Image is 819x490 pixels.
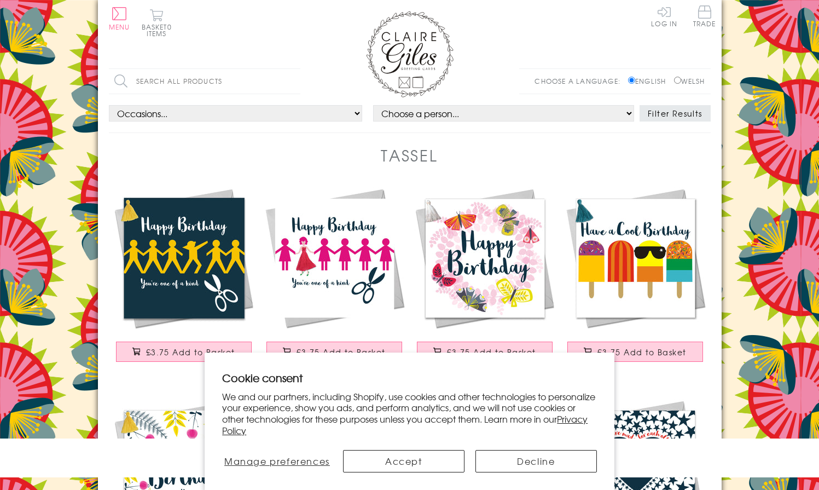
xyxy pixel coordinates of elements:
[693,5,716,29] a: Trade
[560,183,711,373] a: Birthday Card, Ice Lollies, Cool Birthday, Embellished with a colourful tassel £3.75 Add to Basket
[109,183,259,373] a: Birthday Card, Dab Man, One of a Kind, Embellished with a colourful tassel £3.75 Add to Basket
[628,77,635,84] input: English
[674,76,705,86] label: Welsh
[410,183,560,333] img: Birthday Card, Butterfly Wreath, Embellished with a colourful tassel
[628,76,671,86] label: English
[109,69,300,94] input: Search all products
[109,22,130,32] span: Menu
[266,342,402,362] button: £3.75 Add to Basket
[146,347,235,358] span: £3.75 Add to Basket
[567,342,703,362] button: £3.75 Add to Basket
[366,11,454,97] img: Claire Giles Greetings Cards
[116,342,252,362] button: £3.75 Add to Basket
[475,450,597,472] button: Decline
[651,5,677,27] a: Log In
[222,391,597,436] p: We and our partners, including Shopify, use cookies and other technologies to personalize your ex...
[410,183,560,373] a: Birthday Card, Butterfly Wreath, Embellished with a colourful tassel £3.75 Add to Basket
[674,77,681,84] input: Welsh
[417,342,553,362] button: £3.75 Add to Basket
[535,76,626,86] p: Choose a language:
[289,69,300,94] input: Search
[142,9,172,37] button: Basket0 items
[560,183,711,333] img: Birthday Card, Ice Lollies, Cool Birthday, Embellished with a colourful tassel
[109,7,130,30] button: Menu
[381,144,438,166] h1: Tassel
[109,183,259,333] img: Birthday Card, Dab Man, One of a Kind, Embellished with a colourful tassel
[297,347,386,358] span: £3.75 Add to Basket
[222,412,588,437] a: Privacy Policy
[640,105,711,122] button: Filter Results
[147,22,172,38] span: 0 items
[597,347,687,358] span: £3.75 Add to Basket
[259,183,410,373] a: Birthday Card, Paperchain Girls, Embellished with a colourful tassel £3.75 Add to Basket
[693,5,716,27] span: Trade
[343,450,464,472] button: Accept
[447,347,536,358] span: £3.75 Add to Basket
[224,454,330,468] span: Manage preferences
[222,450,332,472] button: Manage preferences
[222,370,597,385] h2: Cookie consent
[259,183,410,333] img: Birthday Card, Paperchain Girls, Embellished with a colourful tassel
